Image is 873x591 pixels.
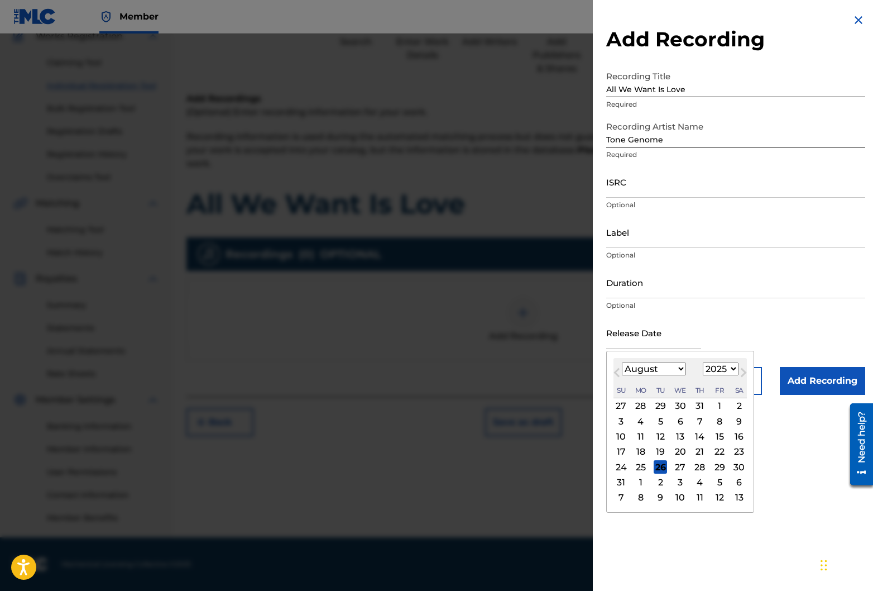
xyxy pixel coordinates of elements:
[606,351,754,513] div: Choose Date
[693,399,707,413] div: Choose Thursday, July 31st, 2025
[606,150,865,160] p: Required
[13,8,56,25] img: MLC Logo
[615,491,628,504] div: Choose Sunday, September 7th, 2025
[615,414,628,428] div: Choose Sunday, August 3rd, 2025
[732,476,746,489] div: Choose Saturday, September 6th, 2025
[674,460,687,474] div: Choose Wednesday, August 27th, 2025
[674,491,687,504] div: Choose Wednesday, September 10th, 2025
[674,399,687,413] div: Choose Wednesday, July 30th, 2025
[613,398,747,505] div: Month August, 2025
[674,430,687,444] div: Choose Wednesday, August 13th, 2025
[674,384,687,397] div: Wednesday
[615,460,628,474] div: Choose Sunday, August 24th, 2025
[693,491,707,504] div: Choose Thursday, September 11th, 2025
[732,430,746,444] div: Choose Saturday, August 16th, 2025
[654,430,667,444] div: Choose Tuesday, August 12th, 2025
[732,414,746,428] div: Choose Saturday, August 9th, 2025
[99,10,113,23] img: Top Rightsholder
[693,460,707,474] div: Choose Thursday, August 28th, 2025
[693,476,707,489] div: Choose Thursday, September 4th, 2025
[654,491,667,504] div: Choose Tuesday, September 9th, 2025
[606,200,865,210] p: Optional
[654,460,667,474] div: Choose Tuesday, August 26th, 2025
[615,384,628,397] div: Sunday
[693,445,707,459] div: Choose Thursday, August 21st, 2025
[713,445,726,459] div: Choose Friday, August 22nd, 2025
[634,476,647,489] div: Choose Monday, September 1st, 2025
[119,10,159,23] span: Member
[713,476,726,489] div: Choose Friday, September 5th, 2025
[615,430,628,444] div: Choose Sunday, August 10th, 2025
[713,384,726,397] div: Friday
[713,399,726,413] div: Choose Friday, August 1st, 2025
[654,476,667,489] div: Choose Tuesday, September 2nd, 2025
[817,537,873,591] iframe: Chat Widget
[674,414,687,428] div: Choose Wednesday, August 6th, 2025
[634,384,647,397] div: Monday
[606,27,865,52] h2: Add Recording
[713,414,726,428] div: Choose Friday, August 8th, 2025
[606,301,865,311] p: Optional
[615,399,628,413] div: Choose Sunday, July 27th, 2025
[693,430,707,444] div: Choose Thursday, August 14th, 2025
[693,384,707,397] div: Thursday
[674,476,687,489] div: Choose Wednesday, September 3rd, 2025
[615,476,628,489] div: Choose Sunday, August 31st, 2025
[732,399,746,413] div: Choose Saturday, August 2nd, 2025
[606,99,865,109] p: Required
[654,399,667,413] div: Choose Tuesday, July 29th, 2025
[735,366,752,384] button: Next Month
[634,445,647,459] div: Choose Monday, August 18th, 2025
[634,399,647,413] div: Choose Monday, July 28th, 2025
[654,414,667,428] div: Choose Tuesday, August 5th, 2025
[713,460,726,474] div: Choose Friday, August 29th, 2025
[732,491,746,504] div: Choose Saturday, September 13th, 2025
[634,460,647,474] div: Choose Monday, August 25th, 2025
[713,491,726,504] div: Choose Friday, September 12th, 2025
[732,445,746,459] div: Choose Saturday, August 23rd, 2025
[634,491,647,504] div: Choose Monday, September 8th, 2025
[732,460,746,474] div: Choose Saturday, August 30th, 2025
[654,384,667,397] div: Tuesday
[654,445,667,459] div: Choose Tuesday, August 19th, 2025
[821,549,827,582] div: Drag
[634,430,647,444] div: Choose Monday, August 11th, 2025
[713,430,726,444] div: Choose Friday, August 15th, 2025
[615,445,628,459] div: Choose Sunday, August 17th, 2025
[608,366,626,384] button: Previous Month
[606,250,865,260] p: Optional
[693,414,707,428] div: Choose Thursday, August 7th, 2025
[732,384,746,397] div: Saturday
[842,398,873,491] iframe: Resource Center
[634,414,647,428] div: Choose Monday, August 4th, 2025
[674,445,687,459] div: Choose Wednesday, August 20th, 2025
